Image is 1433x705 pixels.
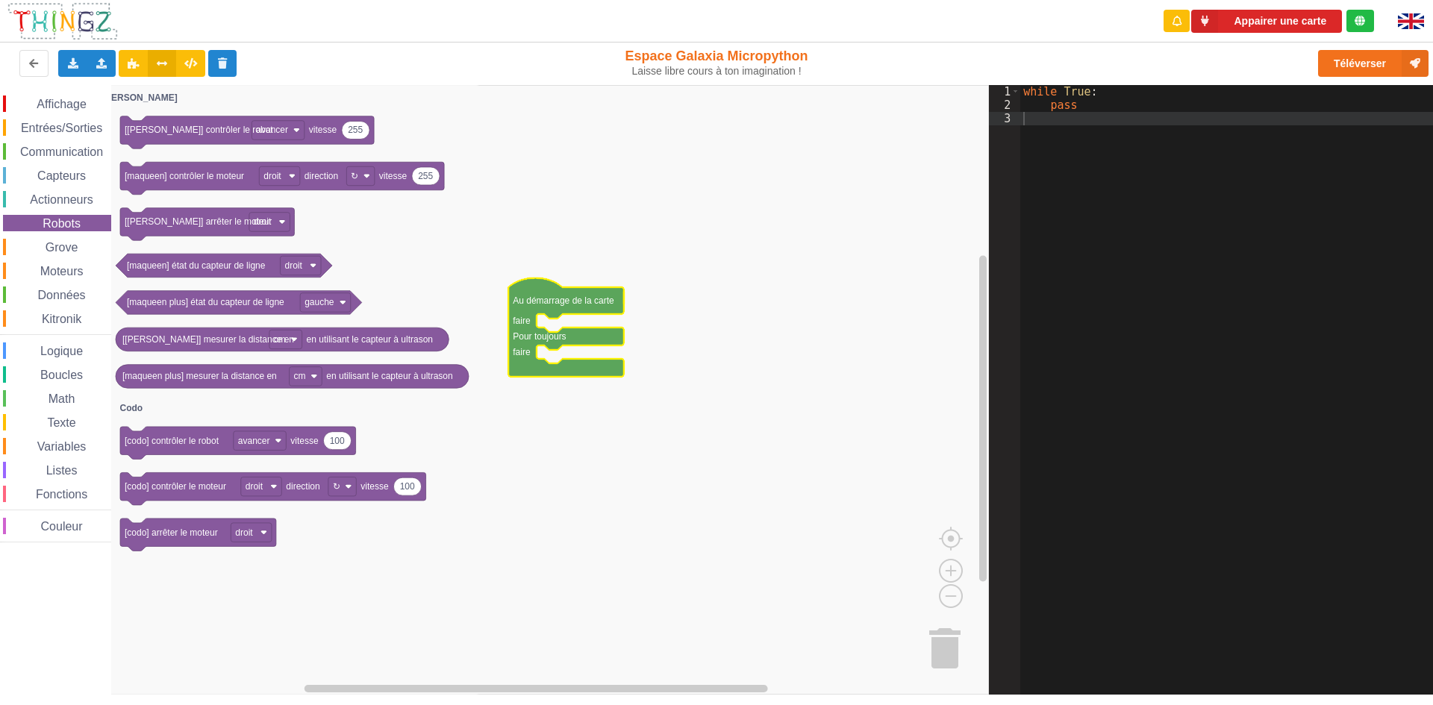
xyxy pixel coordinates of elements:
span: Entrées/Sorties [19,122,104,134]
text: ↻ [333,481,340,492]
text: vitesse [290,436,319,446]
div: Tu es connecté au serveur de création de Thingz [1346,10,1374,32]
img: gb.png [1398,13,1424,29]
text: 100 [330,436,345,446]
span: Texte [45,416,78,429]
text: droit [235,527,253,538]
button: Appairer une carte [1191,10,1342,33]
text: faire [513,316,531,326]
text: droit [246,481,263,492]
text: Au démarrage de la carte [513,295,614,306]
text: en utilisant le capteur à ultrason [326,371,452,381]
span: Boucles [38,369,85,381]
text: ↻ [351,171,358,181]
text: vitesse [309,125,337,135]
span: Capteurs [35,169,88,182]
text: cm [274,334,286,345]
text: [codo] arrêter le moteur [125,527,218,538]
span: Variables [35,440,89,453]
text: [maqueen plus] mesurer la distance en [122,371,277,381]
text: [PERSON_NAME] [102,93,178,103]
text: Pour toujours [513,331,566,342]
div: Laisse libre cours à ton imagination ! [592,65,842,78]
text: cm [294,371,306,381]
img: thingz_logo.png [7,1,119,41]
span: Robots [40,217,83,230]
text: 100 [400,481,415,492]
text: [maqueen] état du capteur de ligne [127,260,266,271]
span: Couleur [39,520,85,533]
span: Moteurs [38,265,86,278]
div: 3 [989,112,1020,125]
text: direction [305,171,338,181]
text: [[PERSON_NAME]] mesurer la distance en [122,334,294,345]
text: gauche [305,297,334,307]
span: Communication [18,145,105,158]
text: [codo] contrôler le robot [125,436,219,446]
span: Grove [43,241,81,254]
div: 2 [989,98,1020,112]
text: [codo] contrôler le moteur [125,481,226,492]
text: [maqueen plus] état du capteur de ligne [127,297,284,307]
text: [[PERSON_NAME]] contrôler le robot [125,125,273,135]
text: vitesse [379,171,408,181]
text: [[PERSON_NAME]] arrêter le moteur [125,216,272,227]
text: 255 [418,171,433,181]
span: Logique [38,345,85,357]
span: Données [36,289,88,301]
text: avancer [238,436,270,446]
span: Listes [44,464,80,477]
span: Kitronik [40,313,84,325]
text: faire [513,347,531,357]
text: droit [263,171,281,181]
text: [maqueen] contrôler le moteur [125,171,244,181]
text: 255 [348,125,363,135]
span: Math [46,392,78,405]
text: direction [286,481,319,492]
div: Espace Galaxia Micropython [592,48,842,78]
span: Actionneurs [28,193,96,206]
span: Affichage [34,98,88,110]
button: Téléverser [1318,50,1429,77]
div: 1 [989,85,1020,98]
text: droit [285,260,303,271]
text: vitesse [360,481,389,492]
text: en utilisant le capteur à ultrason [307,334,433,345]
text: avancer [256,125,288,135]
span: Fonctions [34,488,90,501]
text: droit [254,216,272,227]
text: Codo [119,403,143,413]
